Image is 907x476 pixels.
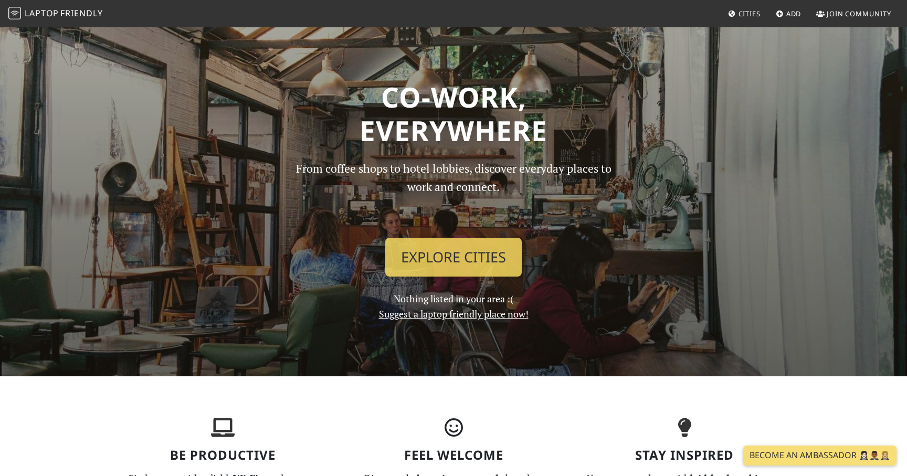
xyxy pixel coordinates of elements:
[739,9,761,18] span: Cities
[287,160,620,229] p: From coffee shops to hotel lobbies, discover everyday places to work and connect.
[385,238,522,277] a: Explore Cities
[743,446,897,466] a: Become an Ambassador 🤵🏻‍♀️🤵🏾‍♂️🤵🏼‍♀️
[724,4,765,23] a: Cities
[575,448,794,463] h3: Stay Inspired
[280,160,627,322] div: Nothing listed in your area :(
[8,5,103,23] a: LaptopFriendly LaptopFriendly
[60,7,102,19] span: Friendly
[379,308,529,320] a: Suggest a laptop friendly place now!
[8,7,21,19] img: LaptopFriendly
[113,80,794,147] h1: Co-work, Everywhere
[812,4,895,23] a: Join Community
[113,448,332,463] h3: Be Productive
[25,7,59,19] span: Laptop
[786,9,801,18] span: Add
[827,9,891,18] span: Join Community
[772,4,806,23] a: Add
[344,448,563,463] h3: Feel Welcome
